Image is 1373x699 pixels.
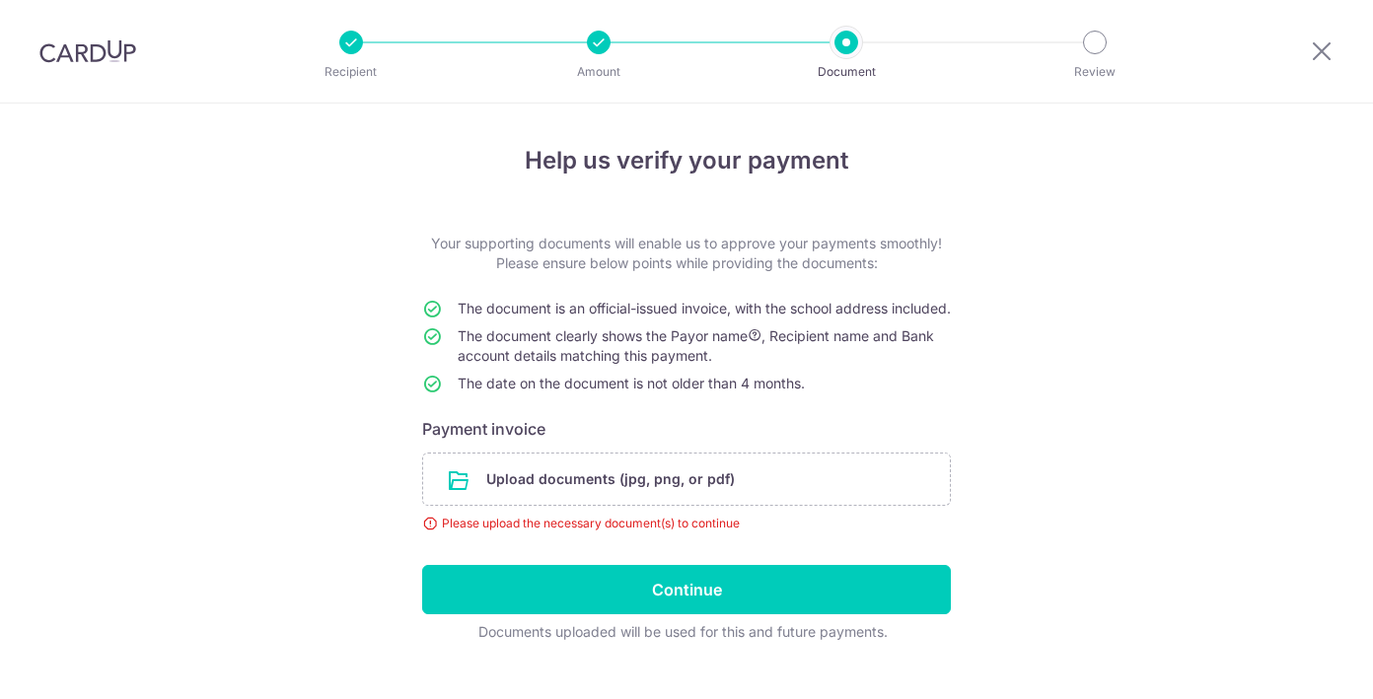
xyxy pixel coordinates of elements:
p: Review [1022,62,1168,82]
p: Amount [526,62,672,82]
input: Continue [422,565,951,614]
iframe: Opens a widget where you can find more information [1246,640,1353,689]
p: Your supporting documents will enable us to approve your payments smoothly! Please ensure below p... [422,234,951,273]
span: The document clearly shows the Payor name , Recipient name and Bank account details matching this... [458,327,934,364]
h4: Help us verify your payment [422,143,951,178]
p: Recipient [278,62,424,82]
div: Please upload the necessary document(s) to continue [422,514,951,533]
p: Document [773,62,919,82]
span: The document is an official-issued invoice, with the school address included. [458,300,951,316]
img: CardUp [39,39,136,63]
span: The date on the document is not older than 4 months. [458,375,805,391]
div: Upload documents (jpg, png, or pdf) [422,453,951,506]
h6: Payment invoice [422,417,951,441]
div: Documents uploaded will be used for this and future payments. [422,622,943,642]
